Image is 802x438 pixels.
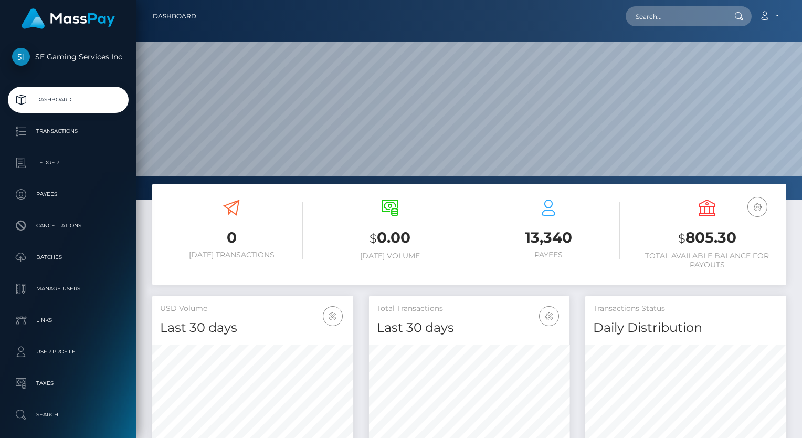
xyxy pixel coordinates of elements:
[12,344,124,360] p: User Profile
[12,376,124,391] p: Taxes
[8,276,129,302] a: Manage Users
[12,407,124,423] p: Search
[319,227,461,249] h3: 0.00
[12,48,30,66] img: SE Gaming Services Inc
[160,319,345,337] h4: Last 30 days
[8,52,129,61] span: SE Gaming Services Inc
[160,227,303,248] h3: 0
[593,319,778,337] h4: Daily Distribution
[160,304,345,314] h5: USD Volume
[626,6,724,26] input: Search...
[12,92,124,108] p: Dashboard
[12,249,124,265] p: Batches
[8,370,129,397] a: Taxes
[12,281,124,297] p: Manage Users
[22,8,115,29] img: MassPay Logo
[8,150,129,176] a: Ledger
[153,5,196,27] a: Dashboard
[12,123,124,139] p: Transactions
[636,227,778,249] h3: 805.30
[678,231,685,246] small: $
[8,307,129,333] a: Links
[8,181,129,207] a: Payees
[377,304,562,314] h5: Total Transactions
[370,231,377,246] small: $
[12,312,124,328] p: Links
[12,155,124,171] p: Ledger
[477,227,620,248] h3: 13,340
[160,251,303,259] h6: [DATE] Transactions
[8,87,129,113] a: Dashboard
[8,244,129,270] a: Batches
[8,213,129,239] a: Cancellations
[636,252,778,269] h6: Total Available Balance for Payouts
[593,304,778,314] h5: Transactions Status
[319,252,461,260] h6: [DATE] Volume
[377,319,562,337] h4: Last 30 days
[12,186,124,202] p: Payees
[8,118,129,144] a: Transactions
[8,339,129,365] a: User Profile
[477,251,620,259] h6: Payees
[8,402,129,428] a: Search
[12,218,124,234] p: Cancellations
